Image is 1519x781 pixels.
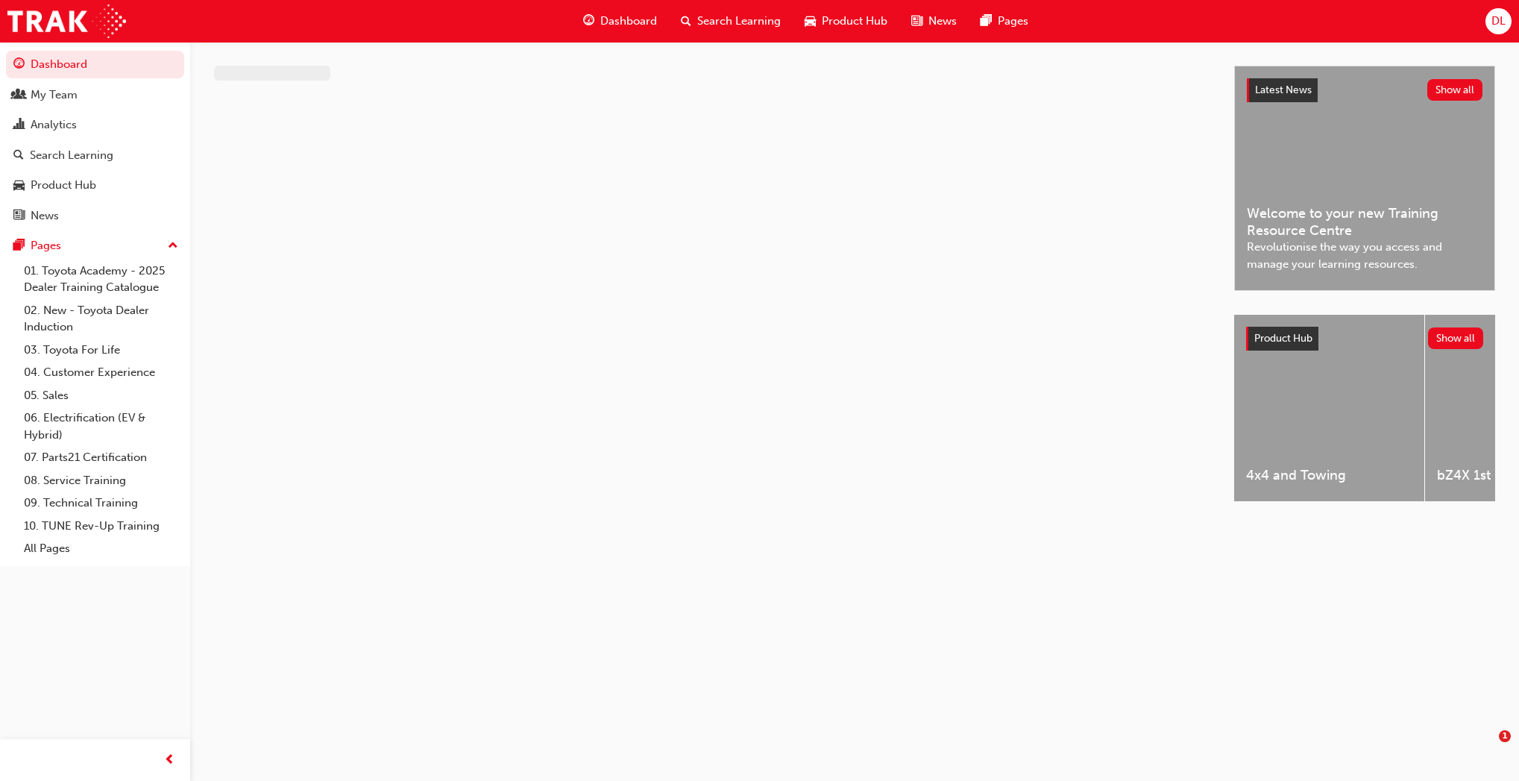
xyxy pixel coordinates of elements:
a: pages-iconPages [969,6,1040,37]
span: guage-icon [583,12,594,31]
a: news-iconNews [899,6,969,37]
a: 09. Technical Training [18,492,184,515]
span: news-icon [911,12,922,31]
a: My Team [6,81,184,109]
a: 04. Customer Experience [18,361,184,384]
div: Analytics [31,116,77,134]
a: Analytics [6,111,184,139]
iframe: Intercom live chat [1468,730,1504,766]
button: Pages [6,232,184,260]
span: DL [1491,13,1506,30]
a: 01. Toyota Academy - 2025 Dealer Training Catalogue [18,260,184,299]
span: Pages [998,13,1028,30]
a: car-iconProduct Hub [793,6,899,37]
span: search-icon [681,12,691,31]
button: DL [1485,8,1512,34]
img: Trak [7,4,126,38]
a: 10. TUNE Rev-Up Training [18,515,184,538]
span: search-icon [13,149,24,163]
button: DashboardMy TeamAnalyticsSearch LearningProduct HubNews [6,48,184,232]
a: Product Hub [6,172,184,199]
span: Dashboard [600,13,657,30]
a: Product HubShow all [1246,327,1483,351]
span: 4x4 and Towing [1246,467,1412,484]
span: pages-icon [13,239,25,253]
a: Dashboard [6,51,184,78]
a: Search Learning [6,142,184,169]
span: Product Hub [822,13,887,30]
a: 03. Toyota For Life [18,339,184,362]
a: guage-iconDashboard [571,6,669,37]
a: News [6,202,184,230]
a: 07. Parts21 Certification [18,446,184,469]
a: 08. Service Training [18,469,184,492]
span: people-icon [13,89,25,102]
a: All Pages [18,537,184,560]
a: 06. Electrification (EV & Hybrid) [18,407,184,446]
div: My Team [31,87,78,104]
span: Latest News [1255,84,1312,96]
span: guage-icon [13,58,25,72]
a: Latest NewsShow allWelcome to your new Training Resource CentreRevolutionise the way you access a... [1234,66,1495,291]
a: search-iconSearch Learning [669,6,793,37]
span: car-icon [805,12,816,31]
span: pages-icon [981,12,992,31]
span: prev-icon [164,751,175,770]
span: news-icon [13,210,25,223]
span: 1 [1499,730,1511,742]
span: car-icon [13,179,25,192]
span: Welcome to your new Training Resource Centre [1247,205,1482,239]
div: Pages [31,237,61,254]
div: News [31,207,59,225]
a: 02. New - Toyota Dealer Induction [18,299,184,339]
div: Product Hub [31,177,96,194]
button: Show all [1428,327,1484,349]
span: chart-icon [13,119,25,132]
span: Revolutionise the way you access and manage your learning resources. [1247,239,1482,272]
span: Product Hub [1254,332,1312,345]
a: 05. Sales [18,384,184,407]
div: Search Learning [30,147,113,164]
span: up-icon [168,236,178,256]
a: 4x4 and Towing [1234,315,1424,501]
button: Show all [1427,79,1483,101]
a: Latest NewsShow all [1247,78,1482,102]
span: News [928,13,957,30]
span: Search Learning [697,13,781,30]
